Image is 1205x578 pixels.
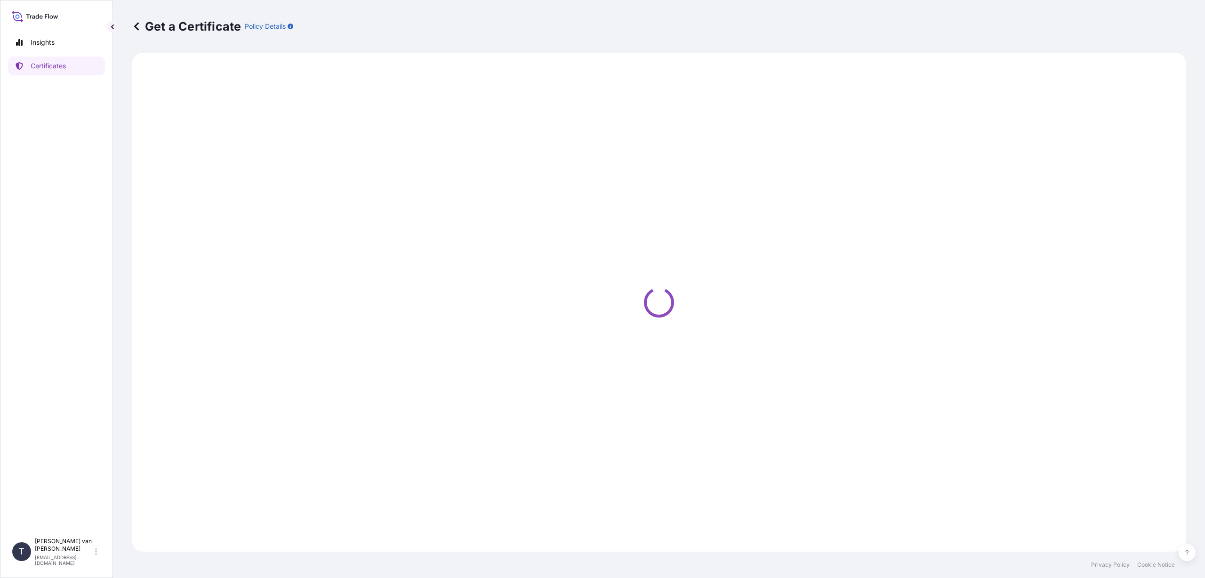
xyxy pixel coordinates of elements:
[31,38,55,47] p: Insights
[19,547,24,556] span: T
[31,61,66,71] p: Certificates
[35,537,93,553] p: [PERSON_NAME] van [PERSON_NAME]
[1091,561,1130,569] a: Privacy Policy
[1137,561,1175,569] a: Cookie Notice
[8,57,105,75] a: Certificates
[35,554,93,566] p: [EMAIL_ADDRESS][DOMAIN_NAME]
[132,19,241,34] p: Get a Certificate
[8,33,105,52] a: Insights
[245,22,286,31] p: Policy Details
[137,58,1181,546] div: Loading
